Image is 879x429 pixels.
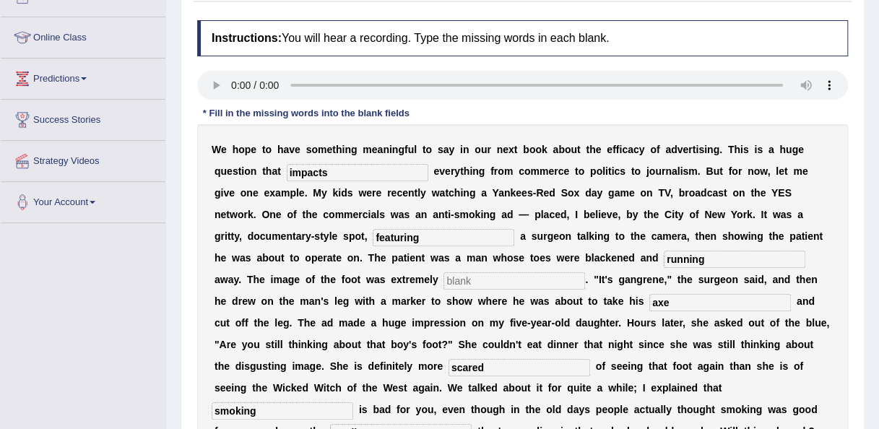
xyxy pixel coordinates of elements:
b: e [802,165,808,177]
b: p [245,144,251,155]
b: a [553,144,558,155]
b: i [220,187,223,199]
b: i [611,165,614,177]
b: a [498,187,504,199]
b: l [414,144,417,155]
b: e [299,187,305,199]
b: m [335,209,344,220]
b: e [326,144,332,155]
b: w [432,187,440,199]
b: a [712,187,718,199]
b: t [693,144,696,155]
b: d [585,187,592,199]
b: s [757,144,763,155]
b: r [358,209,362,220]
b: e [596,144,602,155]
b: c [519,165,524,177]
b: T [658,187,664,199]
b: a [628,144,633,155]
b: t [575,165,579,177]
b: r [387,187,391,199]
b: y [449,144,454,155]
input: blank [373,229,514,246]
b: e [221,144,227,155]
b: s [683,165,688,177]
b: n [392,144,399,155]
b: l [677,165,680,177]
b: n [438,209,445,220]
b: v [289,144,295,155]
b: l [296,187,299,199]
b: i [696,144,698,155]
b: t [423,144,426,155]
b: h [306,209,312,220]
b: t [784,165,788,177]
b: o [650,144,657,155]
b: u [408,144,415,155]
b: B [706,165,713,177]
b: o [425,144,432,155]
b: c [633,144,639,155]
b: y [597,187,602,199]
b: o [732,187,739,199]
b: e [276,209,282,220]
b: d [671,144,677,155]
b: o [329,209,335,220]
b: r [487,144,490,155]
b: p [590,165,597,177]
b: e [683,144,688,155]
b: s [698,144,704,155]
b: c [397,187,402,199]
b: g [215,187,221,199]
b: e [543,187,549,199]
b: i [619,144,622,155]
b: t [577,144,581,155]
b: - [451,209,454,220]
b: e [760,187,766,199]
b: w [391,209,399,220]
b: o [568,187,574,199]
b: n [463,187,469,199]
b: r [685,187,688,199]
b: h [589,144,596,155]
b: f [728,165,732,177]
b: t [302,209,306,220]
b: m [530,165,539,177]
b: e [295,144,300,155]
b: n [408,187,415,199]
b: i [460,187,463,199]
b: E [778,187,784,199]
input: blank [443,272,585,290]
b: i [460,144,463,155]
b: a [433,209,438,220]
b: , [767,165,770,177]
b: w [760,165,767,177]
b: t [226,209,230,220]
b: . [719,144,722,155]
b: n [748,165,754,177]
b: s [718,187,724,199]
b: k [332,187,338,199]
b: n [383,144,389,155]
b: a [695,187,701,199]
b: r [688,144,692,155]
b: o [579,165,585,177]
b: a [275,187,281,199]
b: f [490,165,494,177]
b: a [415,209,421,220]
b: i [704,144,707,155]
b: o [287,209,293,220]
b: o [475,144,481,155]
b: V [664,187,670,199]
b: h [779,144,786,155]
b: i [605,165,608,177]
b: t [460,165,464,177]
b: w [358,187,366,199]
b: u [481,144,488,155]
b: m [363,144,371,155]
b: k [510,187,516,199]
b: i [241,165,244,177]
b: t [332,144,336,155]
b: t [608,165,612,177]
b: a [439,187,445,199]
